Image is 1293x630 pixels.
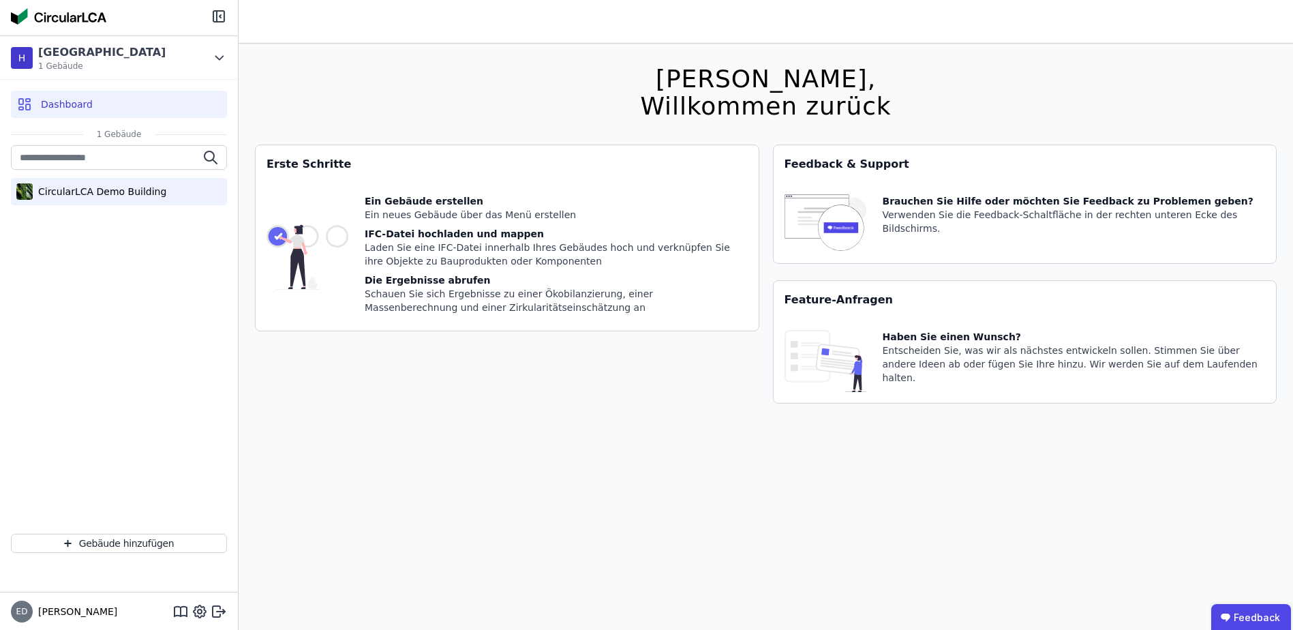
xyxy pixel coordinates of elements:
div: Verwenden Sie die Feedback-Schaltfläche in der rechten unteren Ecke des Bildschirms. [883,208,1266,235]
div: Brauchen Sie Hilfe oder möchten Sie Feedback zu Problemen geben? [883,194,1266,208]
div: Schauen Sie sich Ergebnisse zu einer Ökobilanzierung, einer Massenberechnung und einer Zirkularit... [365,287,748,314]
img: feature_request_tile-UiXE1qGU.svg [785,330,866,392]
div: Die Ergebnisse abrufen [365,273,748,287]
img: getting_started_tile-DrF_GRSv.svg [267,194,348,320]
div: Entscheiden Sie, was wir als nächstes entwickeln sollen. Stimmen Sie über andere Ideen ab oder fü... [883,344,1266,385]
div: IFC-Datei hochladen und mappen [365,227,748,241]
img: feedback-icon-HCTs5lye.svg [785,194,866,252]
div: Erste Schritte [256,145,759,183]
span: [PERSON_NAME] [33,605,117,618]
button: Gebäude hinzufügen [11,534,227,553]
div: Willkommen zurück [640,93,891,120]
div: Laden Sie eine IFC-Datei innerhalb Ihres Gebäudes hoch und verknüpfen Sie ihre Objekte zu Bauprod... [365,241,748,268]
img: CircularLCA Demo Building [16,181,33,202]
div: H [11,47,33,69]
div: [PERSON_NAME], [640,65,891,93]
img: Concular [11,8,106,25]
span: 1 Gebäude [83,129,155,140]
div: Haben Sie einen Wunsch? [883,330,1266,344]
span: 1 Gebäude [38,61,166,72]
div: [GEOGRAPHIC_DATA] [38,44,166,61]
div: Feedback & Support [774,145,1277,183]
div: Ein neues Gebäude über das Menü erstellen [365,208,748,222]
div: Feature-Anfragen [774,281,1277,319]
div: CircularLCA Demo Building [33,185,166,198]
span: Dashboard [41,97,93,111]
div: Ein Gebäude erstellen [365,194,748,208]
span: ED [16,607,28,616]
